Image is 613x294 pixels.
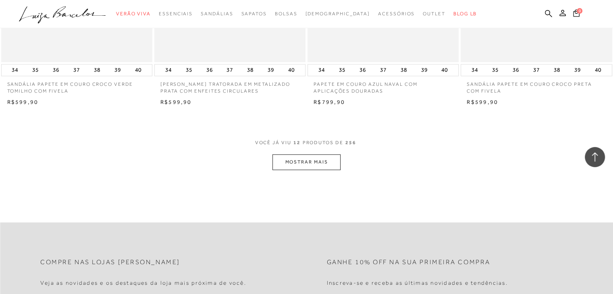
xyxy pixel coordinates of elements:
span: Outlet [423,11,445,17]
button: 34 [469,64,480,76]
button: 40 [133,64,144,76]
button: 35 [337,64,348,76]
button: 36 [357,64,368,76]
span: Bolsas [275,11,297,17]
button: 36 [204,64,215,76]
a: SANDÁLIA PAPETE EM COURO CROCO VERDE TOMILHO COM FIVELA [1,76,152,95]
a: categoryNavScreenReaderText [275,6,297,21]
button: 35 [183,64,195,76]
span: [DEMOGRAPHIC_DATA] [305,11,370,17]
a: categoryNavScreenReaderText [423,6,445,21]
button: 38 [551,64,563,76]
button: 0 [571,9,582,20]
span: BLOG LB [453,11,477,17]
button: 38 [245,64,256,76]
span: R$599,90 [7,99,39,105]
button: 36 [510,64,522,76]
button: 34 [163,64,174,76]
span: 12 [293,139,301,154]
a: categoryNavScreenReaderText [116,6,151,21]
button: MOSTRAR MAIS [272,154,340,170]
button: 34 [316,64,327,76]
h2: Ganhe 10% off na sua primeira compra [327,259,490,266]
span: Verão Viva [116,11,151,17]
button: 40 [592,64,604,76]
button: 39 [572,64,583,76]
button: 39 [418,64,430,76]
a: categoryNavScreenReaderText [378,6,415,21]
span: R$599,90 [160,99,192,105]
button: 34 [9,64,21,76]
h2: Compre nas lojas [PERSON_NAME] [40,259,180,266]
a: SANDÁLIA PAPETE EM COURO CROCO PRETA COM FIVELA [461,76,612,95]
span: Sandálias [201,11,233,17]
button: 36 [50,64,62,76]
h4: Inscreva-se e receba as últimas novidades e tendências. [327,280,508,286]
button: 40 [439,64,450,76]
a: [PERSON_NAME] TRATORADA EM METALIZADO PRATA COM ENFEITES CIRCULARES [154,76,305,95]
span: Sapatos [241,11,266,17]
a: PAPETE EM COURO AZUL NAVAL COM APLICAÇÕES DOURADAS [308,76,459,95]
button: 38 [91,64,103,76]
span: R$599,90 [467,99,498,105]
button: 35 [30,64,41,76]
button: 38 [398,64,409,76]
button: 37 [378,64,389,76]
a: categoryNavScreenReaderText [201,6,233,21]
a: categoryNavScreenReaderText [159,6,193,21]
button: 39 [112,64,123,76]
a: categoryNavScreenReaderText [241,6,266,21]
span: Essenciais [159,11,193,17]
h4: Veja as novidades e os destaques da loja mais próxima de você. [40,280,246,286]
span: PRODUTOS DE [303,139,343,146]
span: 0 [577,8,582,14]
button: 37 [531,64,542,76]
button: 37 [224,64,235,76]
span: 256 [345,139,356,154]
button: 40 [286,64,297,76]
span: VOCê JÁ VIU [255,139,291,146]
a: noSubCategoriesText [305,6,370,21]
button: 39 [265,64,276,76]
span: R$799,90 [314,99,345,105]
button: 37 [71,64,82,76]
a: BLOG LB [453,6,477,21]
span: Acessórios [378,11,415,17]
button: 35 [490,64,501,76]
